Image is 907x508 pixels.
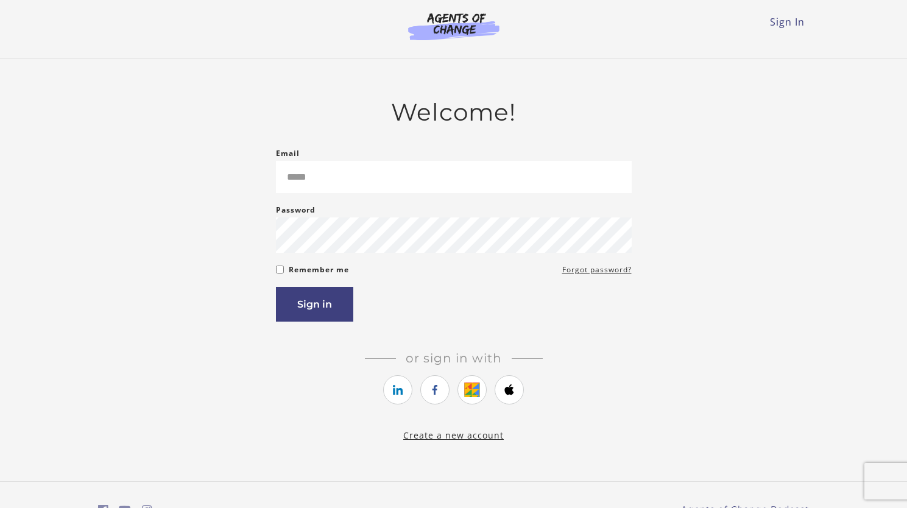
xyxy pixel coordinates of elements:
a: https://courses.thinkific.com/users/auth/apple?ss%5Breferral%5D=&ss%5Buser_return_to%5D=&ss%5Bvis... [495,375,524,404]
a: Sign In [770,15,805,29]
h2: Welcome! [276,98,632,127]
label: Password [276,203,316,217]
img: Agents of Change Logo [395,12,512,40]
label: Remember me [289,263,349,277]
span: Or sign in with [396,351,512,365]
label: Email [276,146,300,161]
a: https://courses.thinkific.com/users/auth/linkedin?ss%5Breferral%5D=&ss%5Buser_return_to%5D=&ss%5B... [383,375,412,404]
a: https://courses.thinkific.com/users/auth/google?ss%5Breferral%5D=&ss%5Buser_return_to%5D=&ss%5Bvi... [457,375,487,404]
a: Create a new account [403,429,504,441]
a: Forgot password? [562,263,632,277]
a: https://courses.thinkific.com/users/auth/facebook?ss%5Breferral%5D=&ss%5Buser_return_to%5D=&ss%5B... [420,375,450,404]
button: Sign in [276,287,353,322]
